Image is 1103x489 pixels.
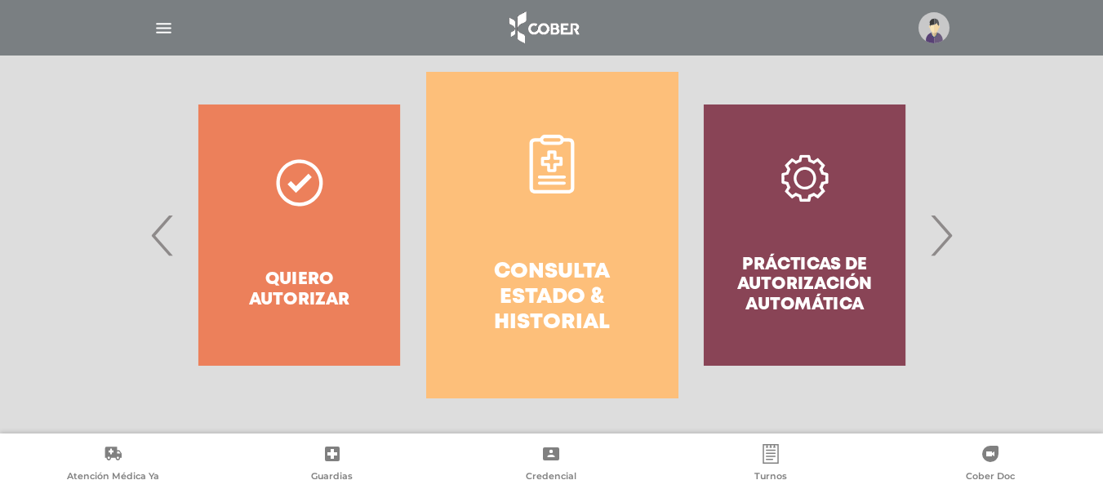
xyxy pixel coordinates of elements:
[147,191,179,279] span: Previous
[661,444,881,486] a: Turnos
[3,444,223,486] a: Atención Médica Ya
[880,444,1100,486] a: Cober Doc
[754,470,787,485] span: Turnos
[918,12,950,43] img: profile-placeholder.svg
[442,444,661,486] a: Credencial
[966,470,1015,485] span: Cober Doc
[311,470,353,485] span: Guardias
[500,8,586,47] img: logo_cober_home-white.png
[456,260,649,336] h4: Consulta estado & historial
[153,18,174,38] img: Cober_menu-lines-white.svg
[925,191,957,279] span: Next
[223,444,443,486] a: Guardias
[526,470,576,485] span: Credencial
[67,470,159,485] span: Atención Médica Ya
[426,72,678,398] a: Consulta estado & historial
